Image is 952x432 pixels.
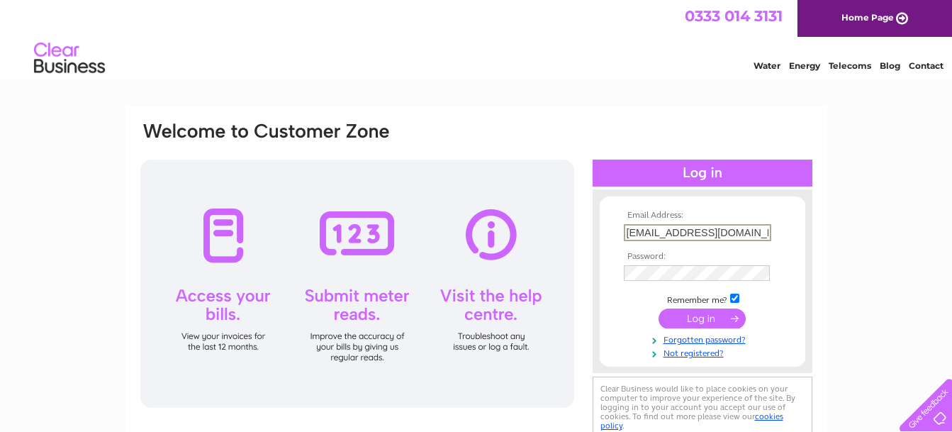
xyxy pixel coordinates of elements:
input: Submit [659,309,746,328]
a: Blog [880,60,900,71]
a: cookies policy [600,411,783,431]
a: Energy [789,60,820,71]
a: 0333 014 3131 [685,7,783,25]
div: Clear Business is a trading name of Verastar Limited (registered in [GEOGRAPHIC_DATA] No. 3667643... [142,8,812,69]
td: Remember me? [620,292,785,306]
a: Contact [909,60,943,71]
a: Telecoms [829,60,871,71]
a: Not registered? [624,345,785,359]
th: Email Address: [620,211,785,221]
th: Password: [620,252,785,262]
a: Water [754,60,780,71]
img: logo.png [33,37,106,80]
a: Forgotten password? [624,332,785,345]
